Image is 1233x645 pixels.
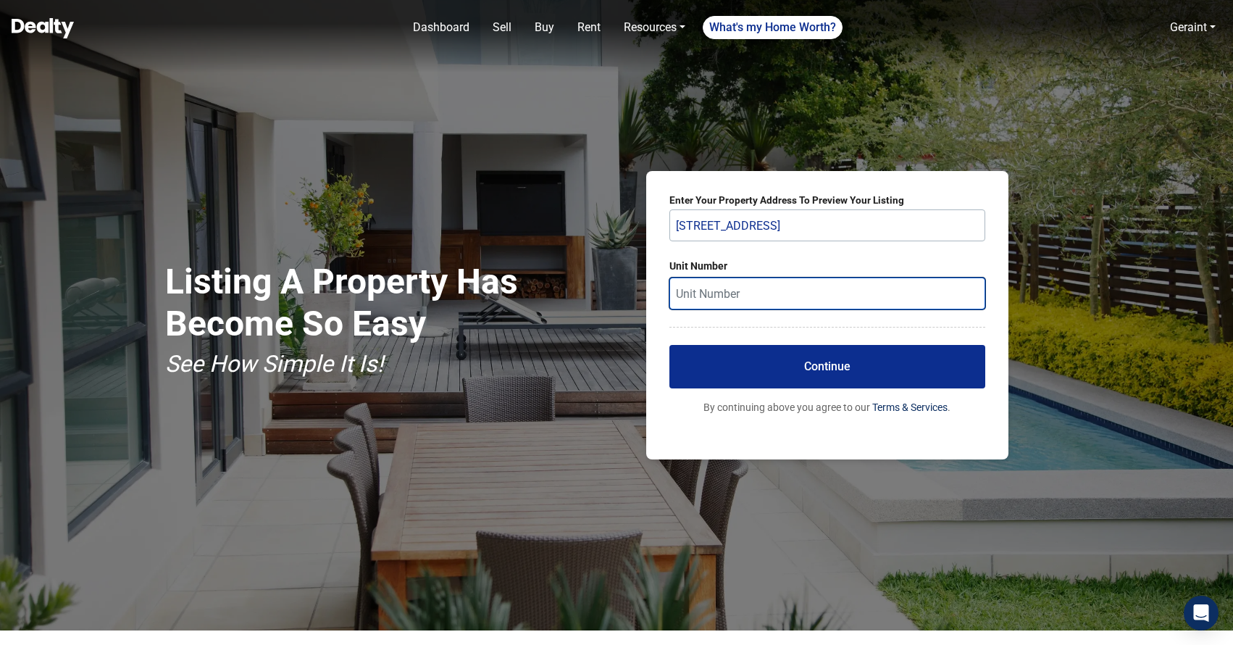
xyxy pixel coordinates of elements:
input: Unit Number [669,278,985,309]
a: Geraint [1164,13,1221,42]
a: Rent [572,13,606,42]
a: Dashboard [407,13,475,42]
a: Geraint [1170,20,1207,34]
a: Terms & Services [872,401,948,413]
a: Resources [618,13,691,42]
input: Your Property Address [669,209,985,241]
p: By continuing above you agree to our . [669,400,985,415]
iframe: BigID CMP Widget [7,602,51,645]
label: Unit Number [669,259,985,274]
a: Buy [529,13,560,42]
p: See How Simple It Is! [165,350,564,378]
div: Open Intercom Messenger [1184,596,1219,631]
img: Dealty - Buy, Sell & Rent Homes [12,18,74,38]
label: Enter Your Property Address To Preview Your Listing [669,194,985,206]
button: Continue [669,345,985,388]
a: Sell [487,13,517,42]
a: What's my Home Worth? [703,16,843,39]
h1: Listing A Property Has Become So Easy [165,261,564,344]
